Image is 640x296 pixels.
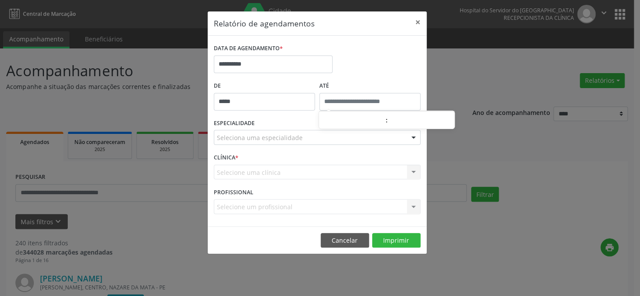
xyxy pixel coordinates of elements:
[214,18,315,29] h5: Relatório de agendamentos
[214,42,283,55] label: DATA DE AGENDAMENTO
[214,79,315,93] label: De
[321,233,369,248] button: Cancelar
[319,112,385,129] input: Hour
[214,185,253,199] label: PROFISSIONAL
[388,112,454,129] input: Minute
[372,233,421,248] button: Imprimir
[217,133,303,142] span: Seleciona uma especialidade
[214,117,255,130] label: ESPECIALIDADE
[385,111,388,129] span: :
[214,151,238,165] label: CLÍNICA
[409,11,427,33] button: Close
[319,79,421,93] label: ATÉ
